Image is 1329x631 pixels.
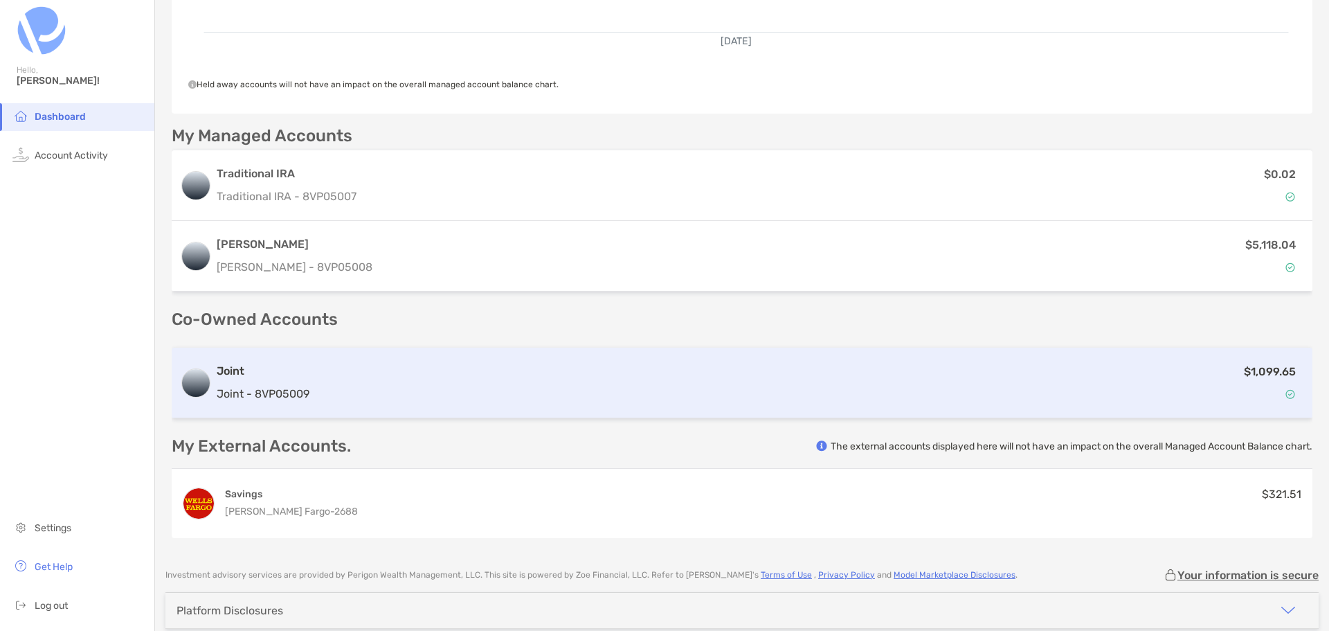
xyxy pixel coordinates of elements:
p: My Managed Accounts [172,127,352,145]
div: Platform Disclosures [177,604,283,617]
h3: Joint [217,363,309,380]
img: Zoe Logo [17,6,66,55]
span: [PERSON_NAME]! [17,75,146,87]
img: get-help icon [12,558,29,574]
img: activity icon [12,146,29,163]
p: Your information is secure [1177,569,1319,582]
span: Dashboard [35,111,86,123]
span: Account Activity [35,150,108,161]
img: info [816,441,827,452]
img: SAVINGS ...2688 [183,488,214,519]
span: Held away accounts will not have an impact on the overall managed account balance chart. [188,80,559,89]
p: The external accounts displayed here will not have an impact on the overall Managed Account Balan... [831,440,1312,453]
span: Get Help [35,561,73,573]
p: $1,099.65 [1244,363,1296,380]
img: logo account [182,369,210,397]
h3: Traditional IRA [217,166,356,182]
img: Account Status icon [1285,389,1295,399]
span: Log out [35,600,68,612]
p: Co-Owned Accounts [172,311,1312,328]
p: $0.02 [1264,166,1296,183]
p: Joint - 8VP05009 [217,385,309,402]
p: $5,118.04 [1245,236,1296,254]
h3: [PERSON_NAME] [217,236,372,253]
img: settings icon [12,519,29,535]
img: household icon [12,107,29,124]
a: Terms of Use [761,570,812,580]
img: logo account [182,172,210,199]
img: logo account [182,242,210,270]
h4: Savings [225,488,358,501]
span: 2688 [334,506,358,517]
p: [PERSON_NAME] - 8VP05008 [217,258,372,276]
span: [PERSON_NAME] Fargo - [225,506,334,517]
a: Model Marketplace Disclosures [894,570,1015,580]
p: Investment advisory services are provided by Perigon Wealth Management, LLC . This site is powere... [165,570,1018,580]
span: $321.51 [1262,488,1301,501]
img: logout icon [12,596,29,613]
img: icon arrow [1280,602,1296,619]
text: [DATE] [721,35,752,47]
img: Account Status icon [1285,192,1295,202]
p: My External Accounts. [172,438,351,455]
img: Account Status icon [1285,263,1295,272]
p: Traditional IRA - 8VP05007 [217,188,356,205]
a: Privacy Policy [818,570,875,580]
span: Settings [35,522,71,534]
